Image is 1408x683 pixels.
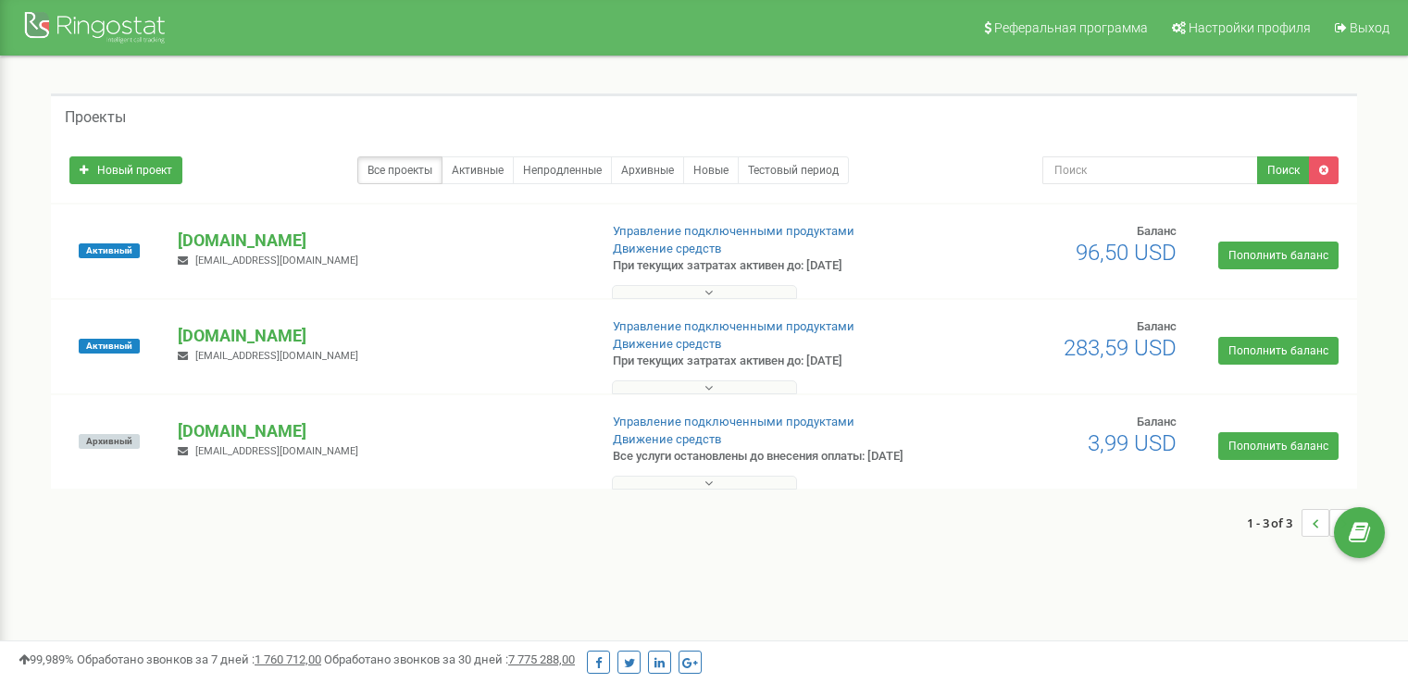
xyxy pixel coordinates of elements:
p: При текущих затратах активен до: [DATE] [613,257,909,275]
span: Настройки профиля [1189,20,1311,35]
a: Непродленные [513,156,612,184]
span: 96,50 USD [1076,240,1177,266]
span: [EMAIL_ADDRESS][DOMAIN_NAME] [195,445,358,457]
p: При текущих затратах активен до: [DATE] [613,353,909,370]
span: Архивный [79,434,140,449]
a: Пополнить баланс [1218,432,1339,460]
span: Обработано звонков за 30 дней : [324,652,575,666]
a: Движение средств [613,242,721,255]
a: Управление подключенными продуктами [613,319,854,333]
span: 1 - 3 of 3 [1247,509,1302,537]
span: 283,59 USD [1064,335,1177,361]
span: Обработано звонков за 7 дней : [77,652,321,666]
a: Пополнить баланс [1218,242,1339,269]
button: Поиск [1257,156,1310,184]
a: Движение средств [613,432,721,446]
h5: Проекты [65,109,126,126]
span: Активный [79,243,140,258]
u: 7 775 288,00 [508,652,575,666]
u: 1 760 712,00 [255,652,321,666]
span: 99,989% [19,652,74,666]
span: Активный [79,339,140,354]
span: Баланс [1137,224,1177,238]
span: 3,99 USD [1088,430,1177,456]
a: Движение средств [613,337,721,351]
span: Баланс [1137,319,1177,333]
a: Активные [442,156,514,184]
span: Выход [1350,20,1389,35]
a: Новые [683,156,739,184]
a: Все проекты [357,156,442,184]
span: Баланс [1137,415,1177,428]
span: [EMAIL_ADDRESS][DOMAIN_NAME] [195,255,358,267]
a: Управление подключенными продуктами [613,415,854,428]
p: [DOMAIN_NAME] [178,419,582,443]
a: Архивные [611,156,684,184]
a: Новый проект [69,156,182,184]
a: Тестовый период [738,156,849,184]
a: Пополнить баланс [1218,337,1339,365]
p: Все услуги остановлены до внесения оплаты: [DATE] [613,448,909,466]
nav: ... [1247,491,1357,555]
p: [DOMAIN_NAME] [178,324,582,348]
p: [DOMAIN_NAME] [178,229,582,253]
input: Поиск [1042,156,1258,184]
span: [EMAIL_ADDRESS][DOMAIN_NAME] [195,350,358,362]
span: Реферальная программа [994,20,1148,35]
a: Управление подключенными продуктами [613,224,854,238]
